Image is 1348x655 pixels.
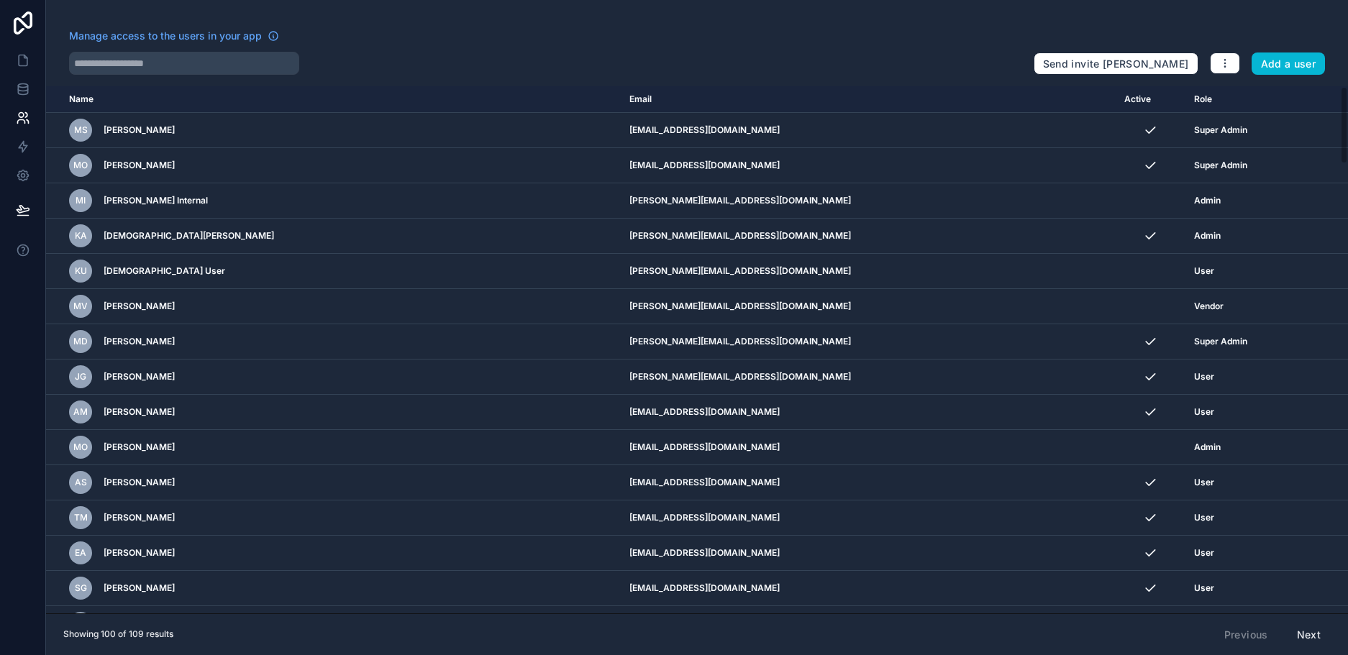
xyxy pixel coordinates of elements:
[1194,477,1214,488] span: User
[621,536,1116,571] td: [EMAIL_ADDRESS][DOMAIN_NAME]
[75,265,87,277] span: KU
[621,606,1116,641] td: [EMAIL_ADDRESS][DOMAIN_NAME]
[621,465,1116,500] td: [EMAIL_ADDRESS][DOMAIN_NAME]
[104,160,175,171] span: [PERSON_NAME]
[621,571,1116,606] td: [EMAIL_ADDRESS][DOMAIN_NAME]
[75,582,87,594] span: SG
[104,406,175,418] span: [PERSON_NAME]
[621,113,1116,148] td: [EMAIL_ADDRESS][DOMAIN_NAME]
[621,324,1116,359] td: [PERSON_NAME][EMAIL_ADDRESS][DOMAIN_NAME]
[621,500,1116,536] td: [EMAIL_ADDRESS][DOMAIN_NAME]
[73,160,88,171] span: MO
[1194,336,1247,347] span: Super Admin
[621,254,1116,289] td: [PERSON_NAME][EMAIL_ADDRESS][DOMAIN_NAME]
[1194,441,1221,453] span: Admin
[1194,371,1214,383] span: User
[74,124,88,136] span: MS
[1116,86,1185,113] th: Active
[621,289,1116,324] td: [PERSON_NAME][EMAIL_ADDRESS][DOMAIN_NAME]
[73,301,88,312] span: MV
[621,430,1116,465] td: [EMAIL_ADDRESS][DOMAIN_NAME]
[1194,406,1214,418] span: User
[1194,230,1221,242] span: Admin
[63,628,173,640] span: Showing 100 of 109 results
[1034,52,1198,75] button: Send invite [PERSON_NAME]
[104,582,175,594] span: [PERSON_NAME]
[69,29,262,43] span: Manage access to the users in your app
[104,441,175,453] span: [PERSON_NAME]
[104,336,175,347] span: [PERSON_NAME]
[621,86,1116,113] th: Email
[1194,582,1214,594] span: User
[75,547,86,559] span: EA
[104,301,175,312] span: [PERSON_NAME]
[621,395,1116,430] td: [EMAIL_ADDRESS][DOMAIN_NAME]
[104,124,175,136] span: [PERSON_NAME]
[1194,547,1214,559] span: User
[73,336,88,347] span: MD
[104,477,175,488] span: [PERSON_NAME]
[104,371,175,383] span: [PERSON_NAME]
[1194,195,1221,206] span: Admin
[104,195,208,206] span: [PERSON_NAME] Internal
[73,441,88,453] span: MO
[104,265,225,277] span: [DEMOGRAPHIC_DATA] User
[74,512,88,523] span: TM
[73,406,88,418] span: AM
[621,359,1116,395] td: [PERSON_NAME][EMAIL_ADDRESS][DOMAIN_NAME]
[1194,265,1214,277] span: User
[104,547,175,559] span: [PERSON_NAME]
[621,148,1116,183] td: [EMAIL_ADDRESS][DOMAIN_NAME]
[1194,160,1247,171] span: Super Admin
[621,219,1116,254] td: [PERSON_NAME][EMAIL_ADDRESS][DOMAIN_NAME]
[104,230,274,242] span: [DEMOGRAPHIC_DATA][PERSON_NAME]
[76,195,86,206] span: MI
[1252,52,1326,75] button: Add a user
[1194,512,1214,523] span: User
[621,183,1116,219] td: [PERSON_NAME][EMAIL_ADDRESS][DOMAIN_NAME]
[46,86,1348,613] div: scrollable content
[1287,623,1331,647] button: Next
[75,371,86,383] span: JG
[1194,124,1247,136] span: Super Admin
[46,86,621,113] th: Name
[75,477,87,488] span: AS
[75,230,87,242] span: KA
[104,512,175,523] span: [PERSON_NAME]
[1185,86,1298,113] th: Role
[69,29,279,43] a: Manage access to the users in your app
[1194,301,1224,312] span: Vendor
